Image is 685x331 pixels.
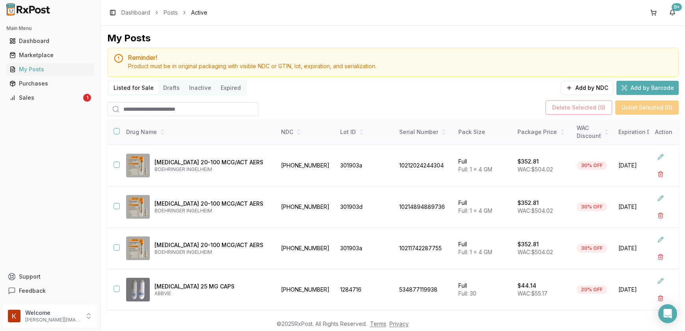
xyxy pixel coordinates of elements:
img: Combivent Respimat 20-100 MCG/ACT AERS [126,154,150,177]
button: Inactive [184,82,216,94]
img: Combivent Respimat 20-100 MCG/ACT AERS [126,195,150,219]
button: Marketplace [3,49,97,61]
a: Posts [164,9,178,17]
p: $352.81 [517,199,539,207]
div: Package Price [517,128,567,136]
div: 9+ [672,3,682,11]
div: My Posts [9,65,91,73]
button: Edit [653,274,668,288]
button: Expired [216,82,246,94]
button: My Posts [3,63,97,76]
p: BOEHRINGER INGELHEIM [154,166,270,173]
div: Open Intercom Messenger [658,304,677,323]
span: Full: 1 x 4 GM [458,207,492,214]
div: Drug Name [126,128,270,136]
p: [MEDICAL_DATA] 20-100 MCG/ACT AERS [154,158,270,166]
span: [DATE] [618,286,668,294]
div: Product must be in original packaging with visible NDC or GTIN, lot, expiration, and serialization. [128,62,672,70]
td: [PHONE_NUMBER] [276,269,335,311]
a: Terms [370,320,386,327]
th: Action [649,119,679,145]
td: Full [454,186,513,228]
td: 10214894889736 [395,186,454,228]
img: Gengraf 25 MG CAPS [126,278,150,301]
a: Dashboard [121,9,150,17]
img: User avatar [8,310,20,322]
div: Serial Number [399,128,449,136]
p: $352.81 [517,158,539,165]
button: Delete [653,291,668,305]
button: Dashboard [3,35,97,47]
div: Marketplace [9,51,91,59]
span: Full: 30 [458,290,477,297]
img: Combivent Respimat 20-100 MCG/ACT AERS [126,236,150,260]
td: 301903d [335,186,395,228]
td: Full [454,145,513,186]
a: Privacy [389,320,409,327]
span: Feedback [19,287,46,295]
div: WAC Discount [577,124,609,140]
button: Edit [653,232,668,247]
h2: Main Menu [6,25,94,32]
div: My Posts [107,32,151,45]
button: Delete [653,167,668,181]
div: 20% OFF [577,285,607,294]
a: Sales1 [6,91,94,105]
div: 30% OFF [577,161,607,170]
p: [MEDICAL_DATA] 20-100 MCG/ACT AERS [154,200,270,208]
div: Sales [9,94,82,102]
button: Edit [653,150,668,164]
div: Purchases [9,80,91,87]
a: My Posts [6,62,94,76]
td: [PHONE_NUMBER] [276,145,335,186]
td: 301903a [335,228,395,269]
span: [DATE] [618,244,668,252]
button: Purchases [3,77,97,90]
div: 30% OFF [577,203,607,211]
span: Active [191,9,207,17]
div: 1 [83,94,91,102]
td: Full [454,228,513,269]
td: 301903a [335,145,395,186]
p: Welcome [25,309,80,317]
td: [PHONE_NUMBER] [276,228,335,269]
td: Full [454,269,513,311]
th: Pack Size [454,119,513,145]
td: 10211742287755 [395,228,454,269]
span: WAC: $504.02 [517,207,553,214]
td: 10212024244304 [395,145,454,186]
div: Expiration Date [618,128,668,136]
h5: Reminder! [128,54,672,61]
button: Delete [653,250,668,264]
span: [DATE] [618,162,668,169]
button: Listed for Sale [109,82,158,94]
img: RxPost Logo [3,3,54,16]
p: ABBVIE [154,290,270,297]
button: 9+ [666,6,679,19]
a: Dashboard [6,34,94,48]
span: WAC: $504.02 [517,166,553,173]
span: WAC: $504.02 [517,249,553,255]
p: [PERSON_NAME][EMAIL_ADDRESS][DOMAIN_NAME] [25,317,80,323]
button: Support [3,270,97,284]
td: 534877119938 [395,269,454,311]
a: Purchases [6,76,94,91]
span: [DATE] [618,203,668,211]
p: BOEHRINGER INGELHEIM [154,249,270,255]
p: [MEDICAL_DATA] 25 MG CAPS [154,283,270,290]
span: WAC: $55.17 [517,290,547,297]
td: [PHONE_NUMBER] [276,186,335,228]
div: 30% OFF [577,244,607,253]
button: Feedback [3,284,97,298]
span: Full: 1 x 4 GM [458,249,492,255]
a: Marketplace [6,48,94,62]
button: Add by NDC [561,81,613,95]
p: BOEHRINGER INGELHEIM [154,208,270,214]
button: Sales1 [3,91,97,104]
button: Add by Barcode [616,81,679,95]
button: Edit [653,191,668,205]
p: $352.81 [517,240,539,248]
p: [MEDICAL_DATA] 20-100 MCG/ACT AERS [154,241,270,249]
p: $44.14 [517,282,536,290]
div: NDC [281,128,331,136]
